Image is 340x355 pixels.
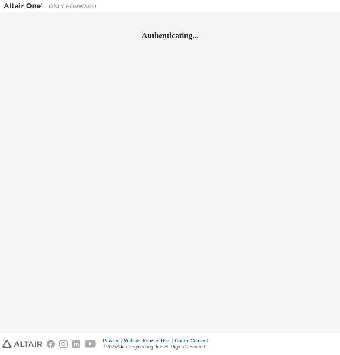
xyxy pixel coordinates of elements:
[103,338,124,344] div: Privacy
[59,340,68,348] img: instagram.svg
[47,340,55,348] img: facebook.svg
[72,340,80,348] img: linkedin.svg
[124,338,175,344] div: Website Terms of Use
[4,30,336,40] h2: Authenticating...
[4,2,100,10] img: Altair One
[175,338,212,344] div: Cookie Consent
[2,340,42,348] img: altair_logo.svg
[85,340,96,348] img: youtube.svg
[103,344,213,350] p: © 2025 Altair Engineering, Inc. All Rights Reserved.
